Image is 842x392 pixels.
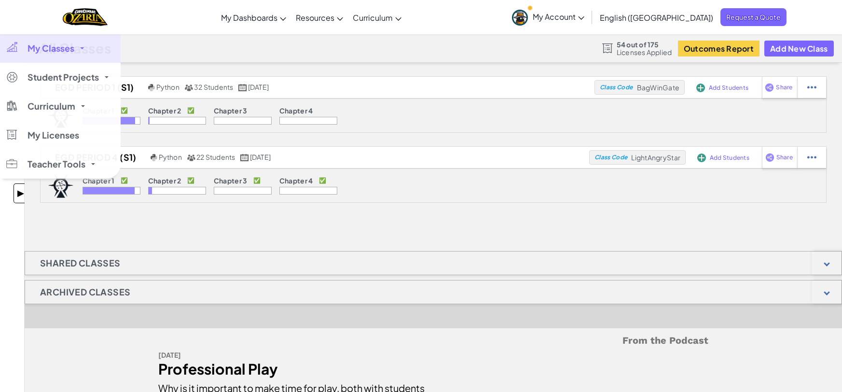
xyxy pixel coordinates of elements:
span: My Account [533,12,584,22]
button: Add New Class [764,41,834,56]
p: ✅ [121,177,128,184]
p: ✅ [253,177,261,184]
p: Chapter 2 [148,107,181,114]
p: ✅ [187,107,194,114]
img: calendar.svg [240,154,249,161]
p: ✅ [121,107,128,114]
h1: Archived Classes [25,280,145,304]
h1: Shared Classes [25,251,136,275]
span: Add Students [710,155,749,161]
img: IconShare_Purple.svg [765,153,774,162]
p: ✅ [319,177,326,184]
p: Chapter 2 [148,177,181,184]
img: MultipleUsers.png [184,84,193,91]
span: My Dashboards [221,13,277,23]
img: Home [63,7,108,27]
span: Class Code [594,154,627,160]
img: logo [48,174,74,198]
img: calendar.svg [238,84,247,91]
img: MultipleUsers.png [187,154,195,161]
a: Ozaria by CodeCombat logo [63,7,108,27]
img: python.png [148,84,155,91]
span: 54 out of 175 [617,41,672,48]
span: Class Code [600,84,633,90]
p: Chapter 3 [214,177,248,184]
a: My Account [507,2,589,32]
p: Chapter 3 [214,107,248,114]
span: Python [159,153,182,161]
div: Professional Play [158,362,426,376]
button: Outcomes Report [678,41,759,56]
p: Chapter 1 [83,177,115,184]
span: English ([GEOGRAPHIC_DATA]) [600,13,713,23]
span: 32 Students [194,83,234,91]
img: IconAddStudents.svg [696,84,705,92]
span: Licenses Applied [617,48,672,56]
img: IconStudentEllipsis.svg [807,83,816,92]
span: ▶ [16,186,25,200]
a: EGD Period 4 (S1) Python 22 Students [DATE] [41,150,589,165]
span: Add Students [709,85,748,91]
span: 22 Students [196,153,235,161]
a: My Dashboards [216,4,291,30]
span: Student Projects [28,73,99,82]
p: Chapter 4 [279,177,313,184]
span: Curriculum [353,13,393,23]
img: IconAddStudents.svg [697,154,706,162]
img: avatar [512,10,528,26]
h5: From the Podcast [158,333,708,348]
img: IconShare_Purple.svg [765,83,774,92]
span: Teacher Tools [28,160,85,168]
p: ✅ [187,177,194,184]
span: LightAngryStar [631,153,680,162]
a: Resources [291,4,348,30]
span: Resources [296,13,334,23]
span: Share [776,84,792,90]
a: Curriculum [348,4,406,30]
img: IconStudentEllipsis.svg [807,153,816,162]
span: Python [156,83,179,91]
a: EGD Period 1 (S1) Python 32 Students [DATE] [41,80,594,95]
p: Chapter 4 [279,107,313,114]
div: [DATE] [158,348,426,362]
span: My Licenses [28,131,79,140]
span: [DATE] [248,83,269,91]
span: BagWinGate [637,83,680,92]
span: Share [776,154,793,160]
span: My Classes [28,44,74,53]
img: python.png [151,154,158,161]
span: [DATE] [250,153,271,161]
a: English ([GEOGRAPHIC_DATA]) [595,4,718,30]
span: Curriculum [28,102,75,111]
a: Request a Quote [720,8,787,26]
